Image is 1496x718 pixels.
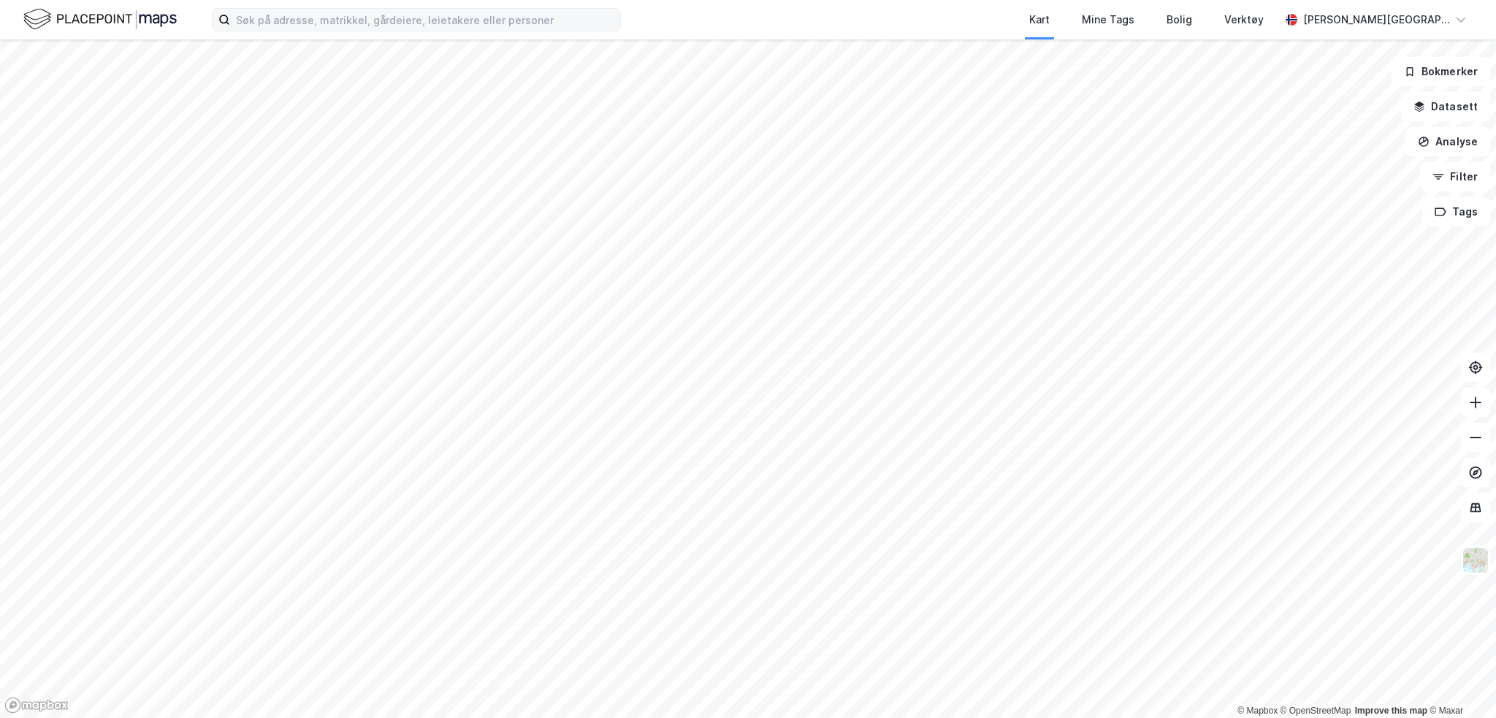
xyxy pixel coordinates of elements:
[1392,57,1490,86] button: Bokmerker
[1462,546,1489,574] img: Z
[230,9,620,31] input: Søk på adresse, matrikkel, gårdeiere, leietakere eller personer
[1401,92,1490,121] button: Datasett
[23,7,177,32] img: logo.f888ab2527a4732fd821a326f86c7f29.svg
[1167,11,1192,28] div: Bolig
[4,697,69,714] a: Mapbox homepage
[1422,197,1490,226] button: Tags
[1029,11,1050,28] div: Kart
[1281,706,1351,716] a: OpenStreetMap
[1355,706,1427,716] a: Improve this map
[1405,127,1490,156] button: Analyse
[1303,11,1449,28] div: [PERSON_NAME][GEOGRAPHIC_DATA]
[1423,648,1496,718] div: Kontrollprogram for chat
[1420,162,1490,191] button: Filter
[1423,648,1496,718] iframe: Chat Widget
[1224,11,1264,28] div: Verktøy
[1082,11,1134,28] div: Mine Tags
[1237,706,1278,716] a: Mapbox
